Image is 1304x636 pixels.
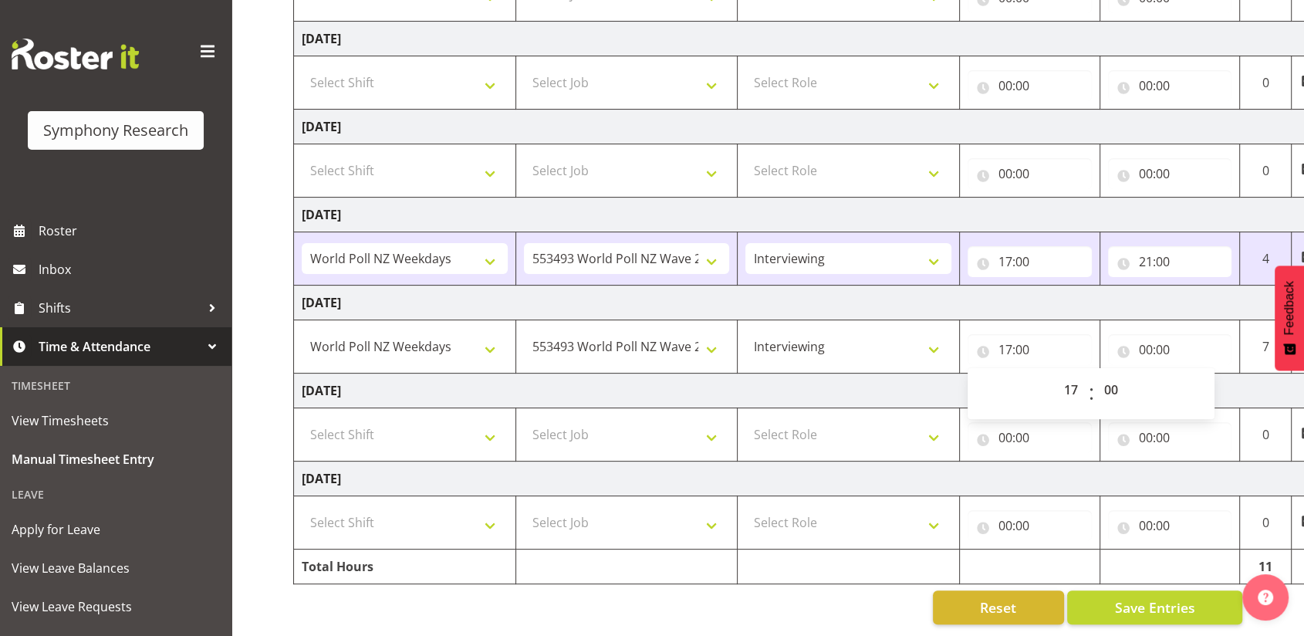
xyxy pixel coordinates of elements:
div: Leave [4,479,228,510]
input: Click to select... [968,334,1092,365]
span: Manual Timesheet Entry [12,448,220,471]
input: Click to select... [1108,246,1232,277]
span: Shifts [39,296,201,320]
a: View Leave Requests [4,587,228,626]
td: 0 [1240,56,1292,110]
a: View Timesheets [4,401,228,440]
span: Feedback [1282,281,1296,335]
input: Click to select... [968,246,1092,277]
span: View Leave Balances [12,556,220,580]
button: Feedback - Show survey [1275,266,1304,370]
span: View Timesheets [12,409,220,432]
input: Click to select... [968,158,1092,189]
input: Click to select... [1108,70,1232,101]
input: Click to select... [1108,422,1232,453]
img: Rosterit website logo [12,39,139,69]
input: Click to select... [968,510,1092,541]
span: View Leave Requests [12,595,220,618]
td: 4 [1240,232,1292,286]
input: Click to select... [968,70,1092,101]
td: Total Hours [294,550,516,584]
button: Reset [933,590,1064,624]
span: Roster [39,219,224,242]
a: Manual Timesheet Entry [4,440,228,479]
input: Click to select... [1108,510,1232,541]
span: : [1089,374,1094,413]
input: Click to select... [1108,158,1232,189]
button: Save Entries [1067,590,1242,624]
div: Symphony Research [43,119,188,142]
input: Click to select... [968,422,1092,453]
td: 0 [1240,496,1292,550]
a: Apply for Leave [4,510,228,549]
div: Timesheet [4,370,228,401]
span: Save Entries [1114,597,1194,617]
td: 0 [1240,144,1292,198]
input: Click to select... [1108,334,1232,365]
span: Inbox [39,258,224,281]
span: Reset [980,597,1016,617]
span: Time & Attendance [39,335,201,358]
span: Apply for Leave [12,518,220,541]
td: 11 [1240,550,1292,584]
img: help-xxl-2.png [1258,590,1273,605]
td: 0 [1240,408,1292,462]
td: 7 [1240,320,1292,374]
a: View Leave Balances [4,549,228,587]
